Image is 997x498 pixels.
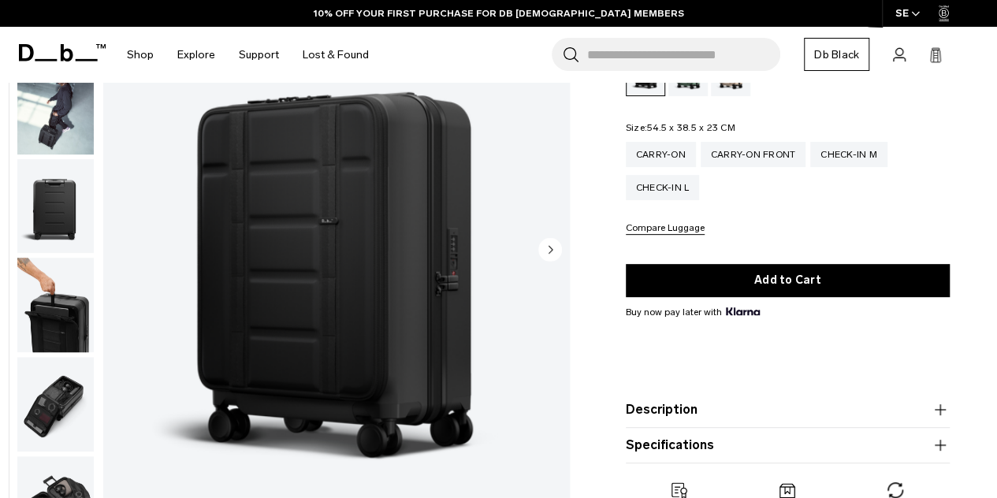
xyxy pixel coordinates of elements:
[17,59,95,155] button: Ramverk Front-access Carry-on Black Out
[538,238,562,265] button: Next slide
[17,356,95,452] button: Ramverk-front-access.png
[626,175,700,200] a: Check-in L
[17,258,94,353] img: Ramverk-front-access-1.png
[626,142,696,167] a: Carry-on
[804,38,869,71] a: Db Black
[626,305,760,319] span: Buy now pay later with
[239,27,279,83] a: Support
[115,27,381,83] nav: Main Navigation
[726,307,760,315] img: {"height" => 20, "alt" => "Klarna"}
[626,436,950,455] button: Specifications
[810,142,887,167] a: Check-in M
[314,6,684,20] a: 10% OFF YOUR FIRST PURCHASE FOR DB [DEMOGRAPHIC_DATA] MEMBERS
[127,27,154,83] a: Shop
[17,60,94,154] img: Ramverk Front-access Carry-on Black Out
[626,264,950,297] button: Add to Cart
[17,258,95,354] button: Ramverk-front-access-1.png
[647,122,735,133] span: 54.5 x 38.5 x 23 CM
[177,27,215,83] a: Explore
[17,357,94,452] img: Ramverk-front-access.png
[17,159,94,254] img: Ramverk Front-access Carry-on Black Out
[626,400,950,419] button: Description
[701,142,806,167] a: Carry-on Front
[303,27,369,83] a: Lost & Found
[626,223,705,235] button: Compare Luggage
[17,158,95,255] button: Ramverk Front-access Carry-on Black Out
[626,123,735,132] legend: Size:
